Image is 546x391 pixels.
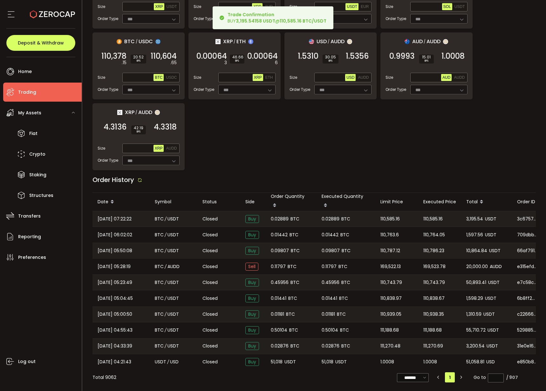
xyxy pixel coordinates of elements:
[98,358,131,366] span: [DATE] 04:21:43
[236,18,275,24] b: 3,195.54158 USDT
[167,215,179,223] span: USDT
[441,53,465,59] span: 1.0008
[202,295,218,302] span: Closed
[339,295,348,302] span: BTC
[422,55,431,59] span: 15.01
[98,16,118,22] span: Order Type
[466,215,483,223] span: 3,195.54
[155,311,164,318] span: BTC
[125,108,134,116] span: XRP
[488,279,500,286] span: USDT
[380,231,399,239] span: 110,763.6
[322,311,335,318] span: 0.01181
[165,3,178,10] button: USDT
[245,231,259,239] span: Buy
[18,108,41,118] span: My Assets
[101,53,126,59] span: 110,378
[284,358,296,366] span: USDT
[489,247,501,254] span: USDT
[271,327,287,334] span: 0.50104
[266,193,317,211] div: Order Quantity
[331,37,345,45] span: AUDD
[342,247,351,254] span: BTC
[380,358,394,366] span: 1.0008
[165,279,167,286] em: /
[309,39,314,44] img: usd_portfolio.svg
[442,75,450,80] span: AUD
[386,16,406,22] span: Order Type
[202,279,218,286] span: Closed
[485,295,496,302] span: USDT
[280,18,326,24] b: 110,585.16 BTC/USDT
[134,130,143,134] i: BPS
[253,74,263,81] button: XRP
[18,88,36,97] span: Trading
[290,231,298,239] span: BTC
[92,197,150,207] div: Date
[441,74,452,81] button: AUD
[98,215,132,223] span: [DATE] 07:22:22
[412,37,423,45] span: AUD
[347,39,352,44] img: zuPXiwguUFiBOIQyqLOiXsnnNitlx7q4LCwEbLHADjIpTka+Lip0HH8D0VTrd02z+wEAAAAASUVORK5CYII=
[470,322,546,391] iframe: Chat Widget
[92,175,134,184] span: Order History
[325,55,336,59] span: 30.05
[443,4,451,9] span: SOL
[252,3,263,10] button: XRP
[155,146,163,151] span: XRP
[165,263,167,270] em: /
[245,247,259,255] span: Buy
[155,358,166,366] span: USDT
[167,358,169,366] em: /
[167,342,179,350] span: USDT
[341,342,350,350] span: BTC
[92,374,116,381] div: Total 9062
[136,39,138,44] em: /
[253,4,261,9] span: XRP
[466,295,483,302] span: 1,598.29
[443,39,448,44] img: zuPXiwguUFiBOIQyqLOiXsnnNitlx7q4LCwEbLHADjIpTka+Lip0HH8D0VTrd02z+wEAAAAASUVORK5CYII=
[338,263,347,270] span: BTC
[98,231,132,239] span: [DATE] 06:02:02
[271,311,284,318] span: 0.01181
[337,311,346,318] span: BTC
[224,59,227,66] em: 3
[423,215,443,223] span: 110,585.16
[18,253,46,262] span: Preferences
[165,295,167,302] em: /
[288,295,297,302] span: BTC
[98,247,132,254] span: [DATE] 05:50:08
[386,4,393,10] span: Size
[290,4,297,10] span: Size
[139,37,153,45] span: USDC
[155,327,164,334] span: BTC
[418,198,461,206] div: Executed Price
[167,311,179,318] span: USDT
[155,295,164,302] span: BTC
[357,74,370,81] button: AUDD
[98,263,131,270] span: [DATE] 05:28:19
[453,74,466,81] button: AUDD
[517,279,537,286] span: e7c58ca0-54cf-4c32-9a9a-bb691f6bc644
[271,358,283,366] span: 51,018
[245,342,259,350] span: Buy
[245,358,259,366] span: Buy
[423,311,444,318] span: 110,938.35
[461,197,512,207] div: Total
[263,3,274,10] button: AUD
[517,216,537,222] span: 3c675715-44f5-48b1-91f1-7e97d7994325
[423,358,437,366] span: 1.0008
[154,145,164,152] button: XRP
[170,59,177,66] em: .65
[254,75,262,80] span: XRP
[167,327,179,334] span: USDT
[466,263,488,270] span: 20,000.00
[340,327,349,334] span: BTC
[466,327,486,334] span: 55,710.72
[454,75,465,80] span: AUDD
[271,215,289,223] span: 0.02889
[422,59,431,63] i: BPS
[380,247,400,254] span: 110,787.12
[322,279,339,286] span: 0.45956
